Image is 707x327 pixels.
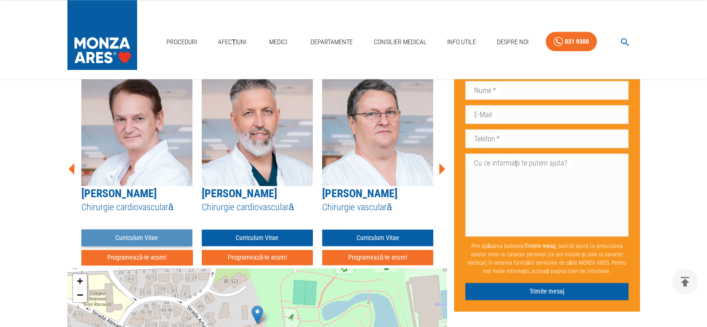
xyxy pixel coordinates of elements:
a: 031 9300 [546,32,597,52]
a: Curriculum Vitae [202,229,313,247]
button: Trimite mesaj [465,283,629,300]
a: Info Utile [443,33,480,52]
h5: Chirurgie cardiovasculară [202,201,313,214]
a: Curriculum Vitae [81,229,192,247]
div: 031 9300 [565,36,589,47]
button: Programează-te acum! [81,250,192,265]
a: Despre Noi [493,33,532,52]
img: Marker [251,305,263,324]
button: Programează-te acum! [322,250,433,265]
p: Prin apăsarea butonului , sunt de acord cu prelucrarea datelor mele cu caracter personal (ce pot ... [465,238,629,279]
a: Afecțiuni [214,33,251,52]
a: Departamente [307,33,357,52]
button: Programează-te acum! [202,250,313,265]
a: Consilier Medical [370,33,430,52]
a: Proceduri [163,33,201,52]
a: Zoom in [73,274,87,288]
a: Zoom out [73,288,87,302]
b: Trimite mesaj [525,243,556,249]
a: Curriculum Vitae [322,229,433,247]
span: − [77,289,83,300]
a: [PERSON_NAME] [322,187,397,200]
span: + [77,275,83,287]
a: Medici [264,33,293,52]
button: delete [672,269,698,294]
a: [PERSON_NAME] [202,187,277,200]
a: [PERSON_NAME] [81,187,157,200]
h5: Chirurgie vasculară [322,201,433,214]
h5: Chirurgie cardiovasculară [81,201,192,214]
